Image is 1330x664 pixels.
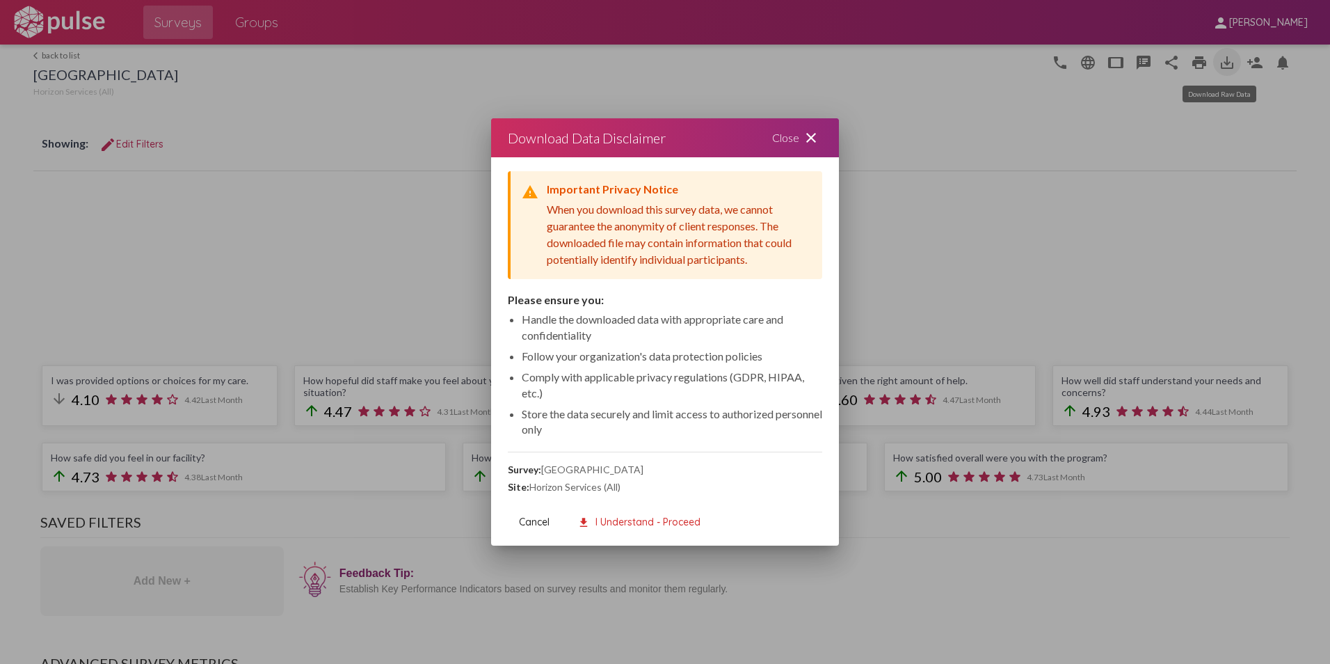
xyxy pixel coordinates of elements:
[522,370,822,401] li: Comply with applicable privacy regulations (GDPR, HIPAA, etc.)
[519,516,550,528] span: Cancel
[508,293,822,306] div: Please ensure you:
[508,127,666,149] div: Download Data Disclaimer
[522,184,538,200] mat-icon: warning
[577,516,700,528] span: I Understand - Proceed
[566,509,712,535] button: I Understand - Proceed
[508,481,822,493] div: Horizon Services (All)
[508,509,561,535] button: Cancel
[577,516,590,529] mat-icon: download
[547,201,811,268] div: When you download this survey data, we cannot guarantee the anonymity of client responses. The do...
[755,118,839,157] div: Close
[508,481,529,493] strong: Site:
[522,406,822,438] li: Store the data securely and limit access to authorized personnel only
[522,349,822,364] li: Follow your organization's data protection policies
[508,464,822,475] div: [GEOGRAPHIC_DATA]
[803,129,819,146] mat-icon: close
[522,312,822,343] li: Handle the downloaded data with appropriate care and confidentiality
[508,464,541,475] strong: Survey:
[547,182,811,196] div: Important Privacy Notice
